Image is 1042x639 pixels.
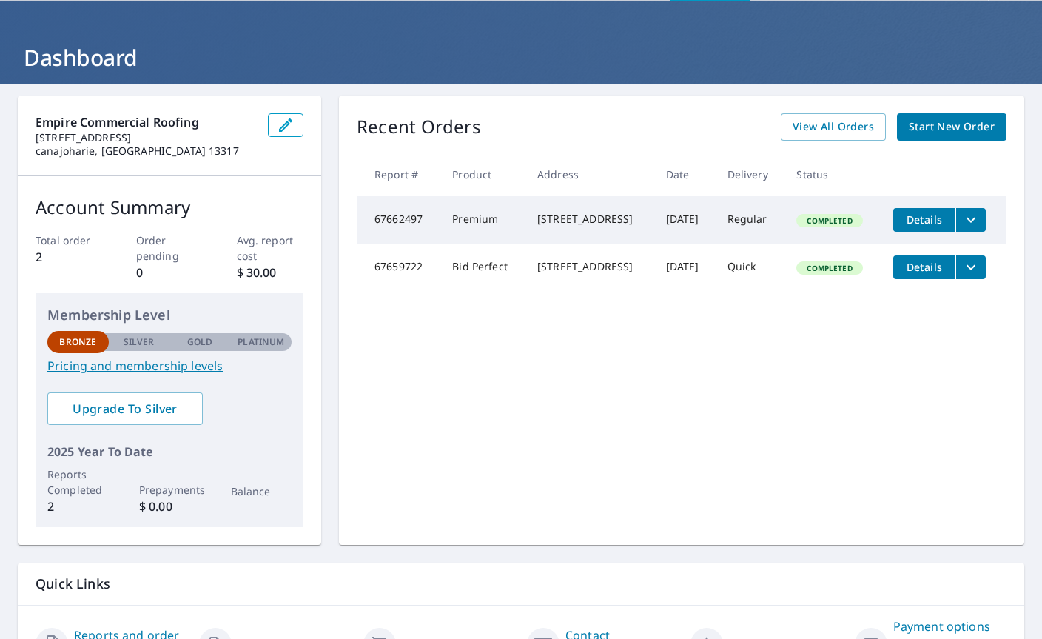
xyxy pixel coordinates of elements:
[36,232,103,248] p: Total order
[525,153,654,196] th: Address
[357,153,440,196] th: Report #
[36,194,303,221] p: Account Summary
[716,153,785,196] th: Delivery
[897,113,1006,141] a: Start New Order
[47,392,203,425] a: Upgrade To Silver
[124,335,155,349] p: Silver
[654,196,716,244] td: [DATE]
[59,335,96,349] p: Bronze
[36,575,1006,593] p: Quick Links
[893,255,955,279] button: detailsBtn-67659722
[909,118,995,136] span: Start New Order
[798,263,861,273] span: Completed
[237,264,304,281] p: $ 30.00
[231,484,292,499] p: Balance
[238,335,284,349] p: Platinum
[440,153,525,196] th: Product
[716,196,785,244] td: Regular
[18,42,1024,73] h1: Dashboard
[139,482,201,498] p: Prepayments
[47,443,292,461] p: 2025 Year To Date
[537,259,642,274] div: [STREET_ADDRESS]
[716,244,785,291] td: Quick
[36,248,103,266] p: 2
[237,232,304,264] p: Avg. report cost
[955,255,986,279] button: filesDropdownBtn-67659722
[902,213,947,227] span: Details
[136,232,204,264] p: Order pending
[357,113,481,141] p: Recent Orders
[654,153,716,196] th: Date
[47,498,109,515] p: 2
[36,131,256,144] p: [STREET_ADDRESS]
[793,118,874,136] span: View All Orders
[955,208,986,232] button: filesDropdownBtn-67662497
[187,335,212,349] p: Gold
[36,113,256,131] p: Empire Commercial Roofing
[357,196,440,244] td: 67662497
[47,305,292,325] p: Membership Level
[59,401,191,417] span: Upgrade To Silver
[36,144,256,158] p: canajoharie, [GEOGRAPHIC_DATA] 13317
[537,212,642,227] div: [STREET_ADDRESS]
[357,244,440,291] td: 67659722
[440,196,525,244] td: Premium
[902,260,947,274] span: Details
[47,466,109,498] p: Reports Completed
[784,153,881,196] th: Status
[440,244,525,291] td: Bid Perfect
[47,357,292,375] a: Pricing and membership levels
[781,113,886,141] a: View All Orders
[139,498,201,515] p: $ 0.00
[136,264,204,281] p: 0
[654,244,716,291] td: [DATE]
[893,208,955,232] button: detailsBtn-67662497
[798,215,861,226] span: Completed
